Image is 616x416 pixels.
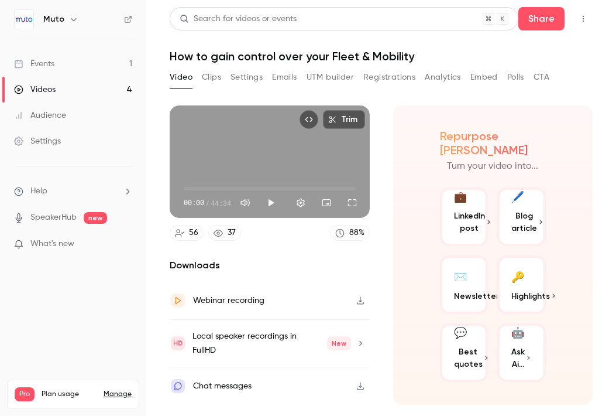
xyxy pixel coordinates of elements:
span: Newsletter [454,290,499,302]
div: Settings [14,135,61,147]
button: Clips [202,68,221,87]
button: Mute [233,191,257,214]
span: Highlights [511,290,550,302]
button: 🔑Highlights [497,255,546,314]
span: Help [30,185,47,197]
button: Polls [507,68,524,87]
img: Muto [15,10,33,29]
div: 🔑 [511,267,524,285]
span: 00:00 [184,197,204,208]
div: 37 [228,227,236,239]
span: Pro [15,387,35,401]
button: Settings [230,68,263,87]
div: 00:00 [184,197,231,208]
a: 88% [330,225,370,241]
button: Registrations [363,68,415,87]
div: 💼 [454,189,467,205]
div: 💬 [454,325,467,341]
li: help-dropdown-opener [14,185,132,197]
p: Turn your video into... [447,159,538,173]
span: LinkedIn post [454,210,485,234]
button: 🖊️Blog article [497,187,546,246]
button: Emails [272,68,297,87]
h2: Downloads [170,258,370,272]
div: Local speaker recordings in FullHD [192,329,350,357]
button: Settings [289,191,312,214]
span: Ask Ai... [511,346,525,370]
div: 56 [189,227,198,239]
div: Videos [14,84,56,96]
span: 44:34 [211,197,231,208]
div: Events [14,58,54,70]
div: Chat messages [193,379,252,393]
h1: How to gain control over your Fleet & Mobility [170,49,593,63]
div: ✉️ [454,267,467,285]
button: Share [518,7,565,30]
a: SpeakerHub [30,212,77,224]
span: Blog article [511,210,537,234]
a: 37 [208,225,241,241]
div: 88 % [349,227,364,239]
button: CTA [534,68,549,87]
button: 💬Best quotes [440,323,488,382]
button: Embed [470,68,498,87]
button: 💼LinkedIn post [440,187,488,246]
span: new [84,212,107,224]
button: Play [259,191,283,214]
button: UTM builder [307,68,354,87]
button: Analytics [425,68,461,87]
div: Search for videos or events [180,13,297,25]
a: Manage [104,390,132,399]
h2: Repurpose [PERSON_NAME] [440,129,546,157]
div: 🤖 [511,325,524,341]
span: / [205,197,209,208]
button: ✉️Newsletter [440,255,488,314]
div: 🖊️ [511,189,524,205]
span: Best quotes [454,346,483,370]
button: Top Bar Actions [574,9,593,28]
span: Plan usage [42,390,97,399]
span: What's new [30,238,74,250]
button: Trim [323,110,365,129]
div: Webinar recording [193,294,264,308]
button: Full screen [340,191,364,214]
button: Turn on miniplayer [315,191,338,214]
button: Embed video [300,110,318,129]
button: 🤖Ask Ai... [497,323,546,382]
h6: Muto [43,13,64,25]
div: Audience [14,110,66,121]
span: New [327,336,351,350]
iframe: Noticeable Trigger [118,239,132,250]
a: 56 [170,225,204,241]
button: Video [170,68,192,87]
